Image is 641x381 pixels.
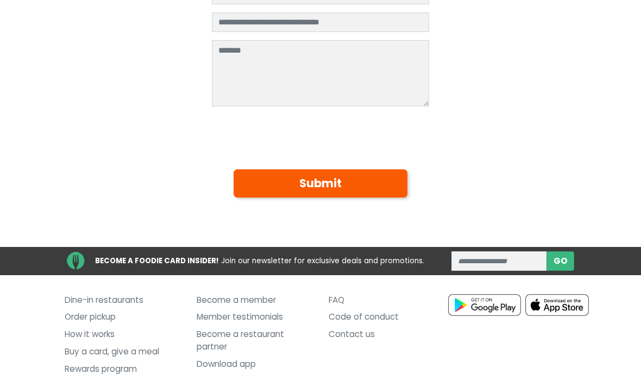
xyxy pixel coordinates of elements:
span: Join our newsletter for exclusive deals and promotions. [221,256,424,266]
iframe: reCAPTCHA [212,115,377,157]
input: enter email address [451,251,548,271]
a: Code of conduct [329,309,444,326]
strong: BECOME A FOODIE CARD INSIDER! [95,256,219,266]
a: Download app [197,356,312,373]
button: Submit [234,169,407,198]
button: subscribe [546,251,574,271]
a: Member testimonials [197,309,312,326]
a: FAQ [329,291,444,309]
a: Dine-in restaurants [65,291,180,309]
a: Rewards program [65,361,180,378]
a: Order pickup [65,309,180,326]
a: Become a restaurant partner [197,326,312,356]
a: Buy a card, give a meal [65,344,180,361]
a: How it works [65,326,180,344]
input: Restaurant name if applicable [212,12,429,32]
a: Become a member [197,291,312,309]
a: Contact us [329,326,444,344]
